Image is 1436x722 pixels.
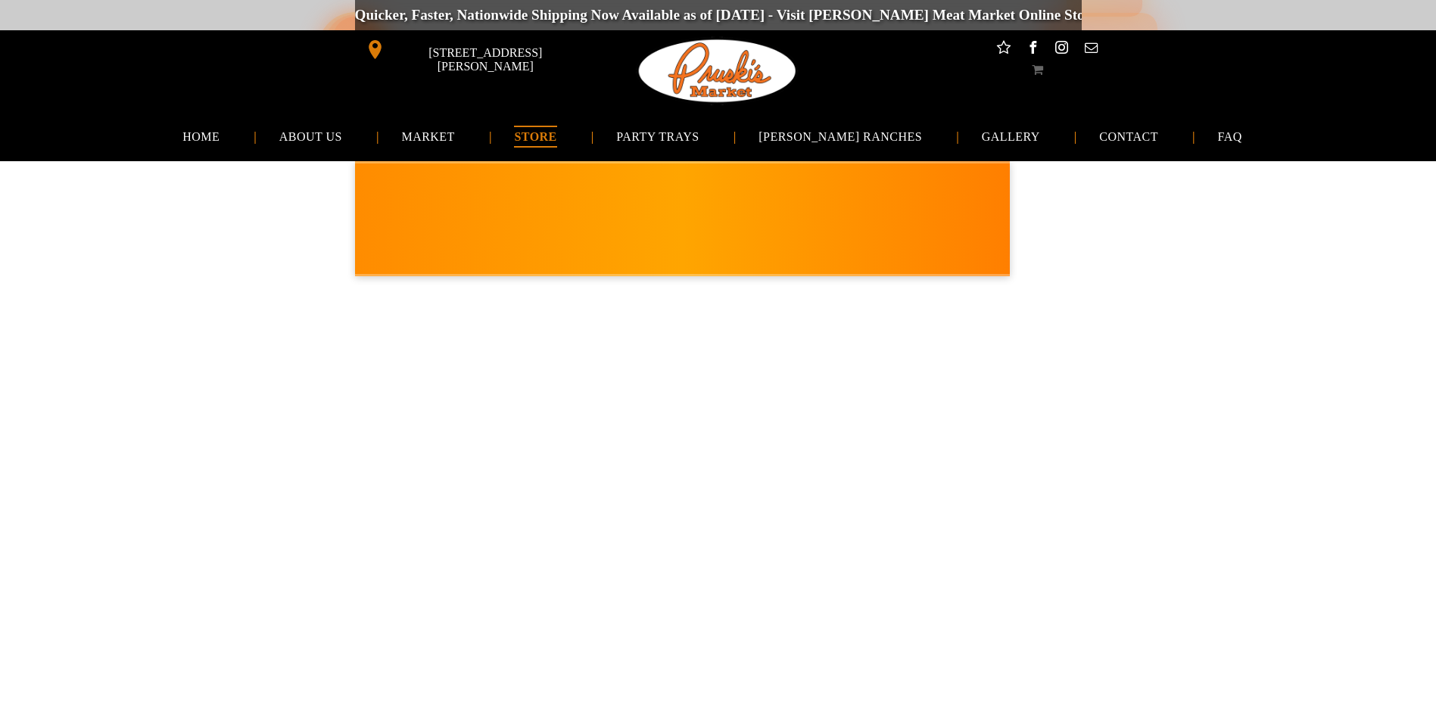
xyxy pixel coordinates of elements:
a: PARTY TRAYS [593,117,721,157]
a: STORE [491,117,579,157]
a: GALLERY [959,117,1063,157]
a: [STREET_ADDRESS][PERSON_NAME] [355,38,587,61]
a: ABOUT US [257,117,365,157]
a: HOME [160,117,242,157]
a: instagram [1052,38,1072,61]
a: MARKET [378,117,477,157]
a: [PERSON_NAME] RANCHES [736,117,945,157]
img: Pruski-s+Market+HQ+Logo2-1920w.png [636,30,799,112]
a: facebook [1023,38,1042,61]
a: Social network [994,38,1014,61]
a: CONTACT [1076,117,1181,157]
span: [STREET_ADDRESS][PERSON_NAME] [388,39,583,82]
a: email [1081,38,1101,61]
div: Quicker, Faster, Nationwide Shipping Now Available as of [DATE] - Visit [PERSON_NAME] Meat Market... [355,7,1277,24]
a: FAQ [1195,117,1265,157]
